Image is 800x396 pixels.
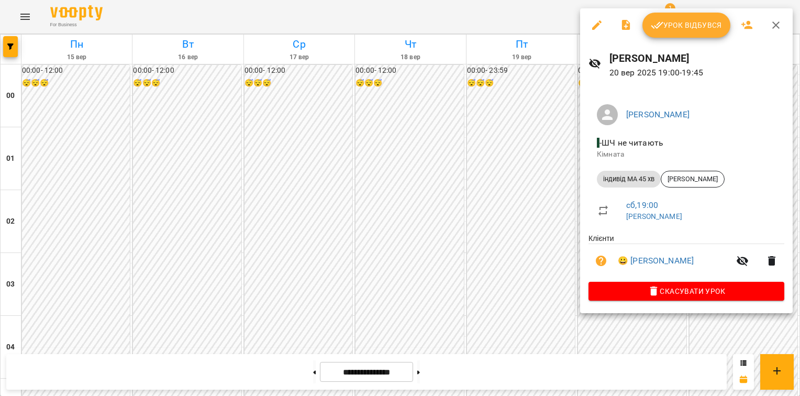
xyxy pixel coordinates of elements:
ul: Клієнти [588,233,784,282]
p: 20 вер 2025 19:00 - 19:45 [609,67,784,79]
span: Урок відбувся [651,19,722,31]
a: [PERSON_NAME] [626,212,682,221]
button: Урок відбувся [642,13,730,38]
a: [PERSON_NAME] [626,109,690,119]
h6: [PERSON_NAME] [609,50,784,67]
a: сб , 19:00 [626,200,658,210]
span: - ШЧ не читають [597,138,665,148]
button: Візит ще не сплачено. Додати оплату? [588,248,614,273]
span: Скасувати Урок [597,285,776,298]
span: індивід МА 45 хв [597,174,661,184]
div: [PERSON_NAME] [661,171,725,188]
p: Кімната [597,149,776,160]
a: 😀 [PERSON_NAME] [618,255,694,267]
button: Скасувати Урок [588,282,784,301]
span: [PERSON_NAME] [661,174,724,184]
